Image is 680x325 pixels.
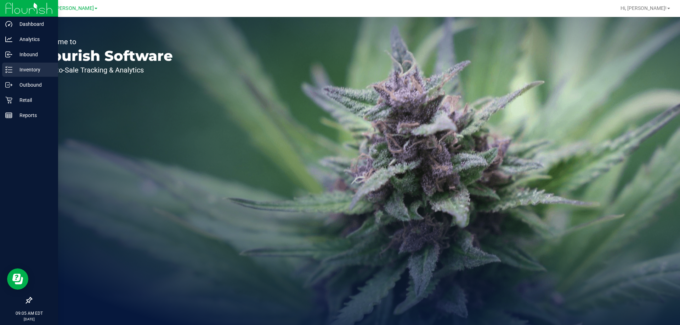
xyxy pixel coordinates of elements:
[12,35,55,43] p: Analytics
[12,81,55,89] p: Outbound
[7,268,28,290] iframe: Resource center
[5,97,12,104] inline-svg: Retail
[38,66,173,74] p: Seed-to-Sale Tracking & Analytics
[5,81,12,88] inline-svg: Outbound
[12,20,55,28] p: Dashboard
[5,51,12,58] inline-svg: Inbound
[38,38,173,45] p: Welcome to
[5,66,12,73] inline-svg: Inventory
[620,5,667,11] span: Hi, [PERSON_NAME]!
[5,112,12,119] inline-svg: Reports
[12,111,55,120] p: Reports
[12,96,55,104] p: Retail
[12,65,55,74] p: Inventory
[5,21,12,28] inline-svg: Dashboard
[47,5,94,11] span: Ft. [PERSON_NAME]
[3,310,55,317] p: 09:05 AM EDT
[5,36,12,43] inline-svg: Analytics
[3,317,55,322] p: [DATE]
[38,49,173,63] p: Flourish Software
[12,50,55,59] p: Inbound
